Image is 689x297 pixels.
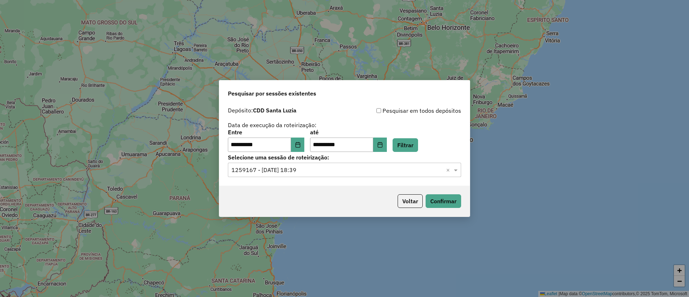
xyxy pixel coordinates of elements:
[228,128,304,136] label: Entre
[344,106,461,115] div: Pesquisar em todos depósitos
[373,138,387,152] button: Choose Date
[228,89,316,98] span: Pesquisar por sessões existentes
[426,194,461,208] button: Confirmar
[228,153,461,162] label: Selecione uma sessão de roteirização:
[228,121,317,129] label: Data de execução da roteirização:
[310,128,386,136] label: até
[398,194,423,208] button: Voltar
[446,166,452,174] span: Clear all
[253,107,296,114] strong: CDD Santa Luzia
[393,138,418,152] button: Filtrar
[291,138,305,152] button: Choose Date
[228,106,296,115] label: Depósito:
